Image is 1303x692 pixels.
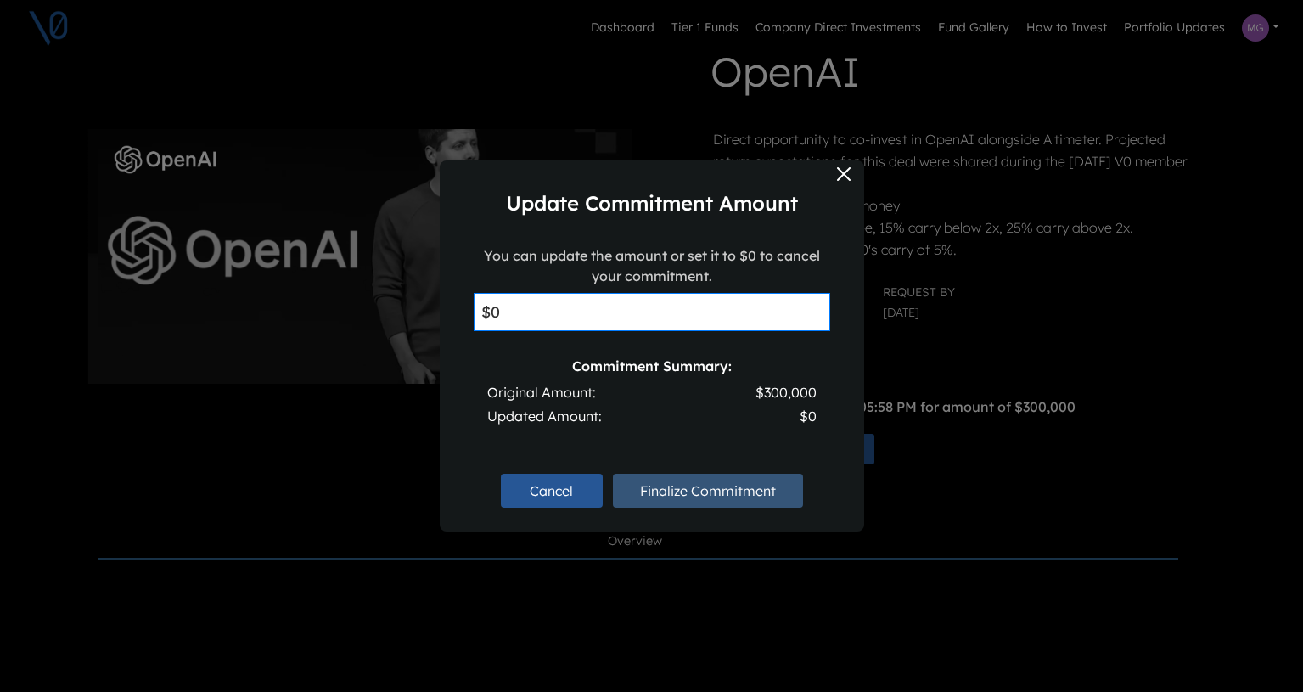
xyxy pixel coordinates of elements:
button: Close [830,160,857,188]
h6: Commitment Summary: [487,358,817,374]
span: Original Amount: [487,382,596,402]
input: Enter new amount [474,293,830,331]
span: Updated Amount: [487,406,602,426]
span: $0 [800,406,817,426]
label: You can update the amount or set it to $0 to cancel your commitment. [474,245,830,286]
div: Update Commitment Amount [453,174,851,232]
button: Finalize Commitment [613,474,803,508]
span: $300,000 [755,382,817,402]
button: Cancel [501,474,603,508]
